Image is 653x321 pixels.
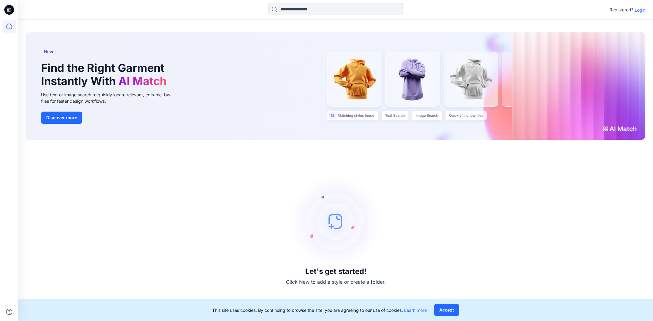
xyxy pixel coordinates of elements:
[41,112,82,124] button: Discover more
[118,74,167,88] span: AI Match
[286,278,386,286] p: Click New to add a style or create a folder.
[212,307,427,313] p: This site uses cookies. By continuing to browse the site, you are agreeing to our use of cookies.
[305,267,366,276] h3: Let's get started!
[290,175,382,267] img: empty-state-image.svg
[404,308,427,313] a: Learn more
[44,48,53,55] span: New
[41,91,179,104] div: Use text or image search to quickly locate relevant, editable .bw files for faster design workflows.
[41,61,170,88] h1: Find the Right Garment Instantly With
[635,7,646,13] p: Login
[610,6,633,13] p: Registered?
[434,304,459,316] button: Accept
